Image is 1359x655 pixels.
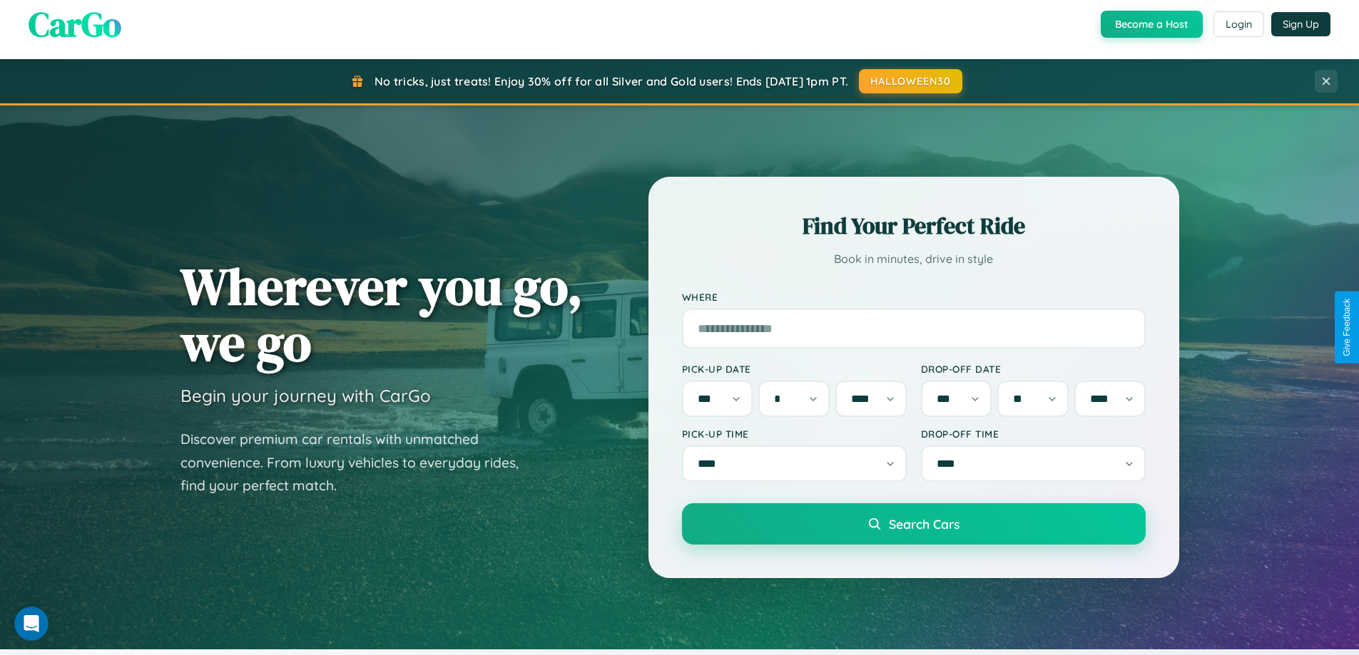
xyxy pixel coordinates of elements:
p: Book in minutes, drive in style [682,249,1146,269]
p: Discover premium car rentals with unmatched convenience. From luxury vehicles to everyday rides, ... [180,428,537,497]
iframe: Intercom live chat [14,607,49,641]
div: Give Feedback [1342,299,1352,356]
span: CarGo [29,1,121,48]
span: No tricks, just treats! Enjoy 30% off for all Silver and Gold users! Ends [DATE] 1pm PT. [375,74,848,88]
label: Pick-up Time [682,428,907,440]
button: HALLOWEEN30 [859,69,962,93]
label: Drop-off Date [921,363,1146,375]
h1: Wherever you go, we go [180,258,583,371]
label: Drop-off Time [921,428,1146,440]
button: Sign Up [1271,12,1330,36]
button: Login [1213,11,1264,37]
label: Where [682,291,1146,303]
h2: Find Your Perfect Ride [682,210,1146,242]
h3: Begin your journey with CarGo [180,385,431,406]
button: Search Cars [682,503,1146,545]
label: Pick-up Date [682,363,907,375]
button: Become a Host [1101,11,1203,38]
span: Search Cars [889,516,960,532]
